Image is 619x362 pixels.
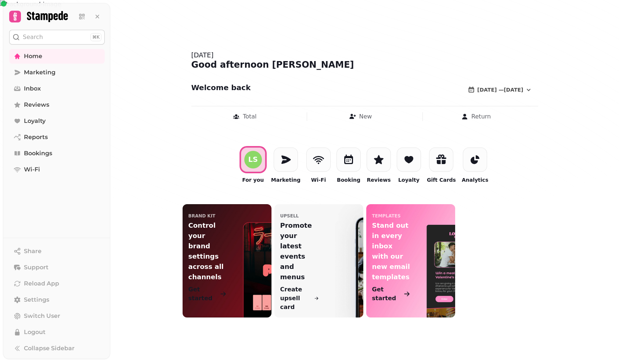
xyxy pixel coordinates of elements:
[398,176,420,184] p: Loyalty
[90,33,101,41] div: ⌘K
[372,285,402,303] p: Get started
[271,176,300,184] p: Marketing
[23,33,43,42] p: Search
[280,285,313,312] p: Create upsell card
[24,263,48,272] span: Support
[372,220,411,282] p: Stand out in every inbox with our new email templates
[9,341,105,356] button: Collapse Sidebar
[24,247,42,256] span: Share
[9,30,105,45] button: Search⌘K
[191,82,332,93] h2: Welcome back
[24,84,41,93] span: Inbox
[9,325,105,340] button: Logout
[24,165,40,174] span: Wi-Fi
[24,149,52,158] span: Bookings
[9,81,105,96] a: Inbox
[248,156,258,163] div: L S
[9,114,105,128] a: Loyalty
[9,244,105,259] button: Share
[9,97,105,112] a: Reviews
[188,213,216,219] p: Brand Kit
[462,82,538,97] button: [DATE] —[DATE]
[311,176,326,184] p: Wi-Fi
[372,213,401,219] p: templates
[280,220,319,282] p: Promote your latest events and menus
[9,146,105,161] a: Bookings
[188,285,219,303] p: Get started
[9,292,105,307] a: Settings
[183,204,271,317] a: Brand KitControl your brand settings across all channelsGet started
[188,220,227,282] p: Control your brand settings across all channels
[24,117,46,125] span: Loyalty
[462,176,488,184] p: Analytics
[9,130,105,145] a: Reports
[9,276,105,291] button: Reload App
[9,162,105,177] a: Wi-Fi
[367,176,391,184] p: Reviews
[24,133,48,142] span: Reports
[9,49,105,64] a: Home
[191,50,538,60] div: [DATE]
[337,176,360,184] p: Booking
[477,87,523,92] span: [DATE] — [DATE]
[24,68,55,77] span: Marketing
[366,204,455,317] a: templatesStand out in every inbox with our new email templatesGet started
[24,312,60,320] span: Switch User
[9,260,105,275] button: Support
[9,65,105,80] a: Marketing
[242,176,264,184] p: For you
[274,204,363,317] a: upsellPromote your latest events and menusCreate upsell card
[24,344,75,353] span: Collapse Sidebar
[24,295,49,304] span: Settings
[280,213,299,219] p: upsell
[24,328,46,337] span: Logout
[9,309,105,323] button: Switch User
[427,176,456,184] p: Gift Cards
[24,279,59,288] span: Reload App
[191,59,538,71] div: Good afternoon [PERSON_NAME]
[24,52,42,61] span: Home
[24,100,49,109] span: Reviews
